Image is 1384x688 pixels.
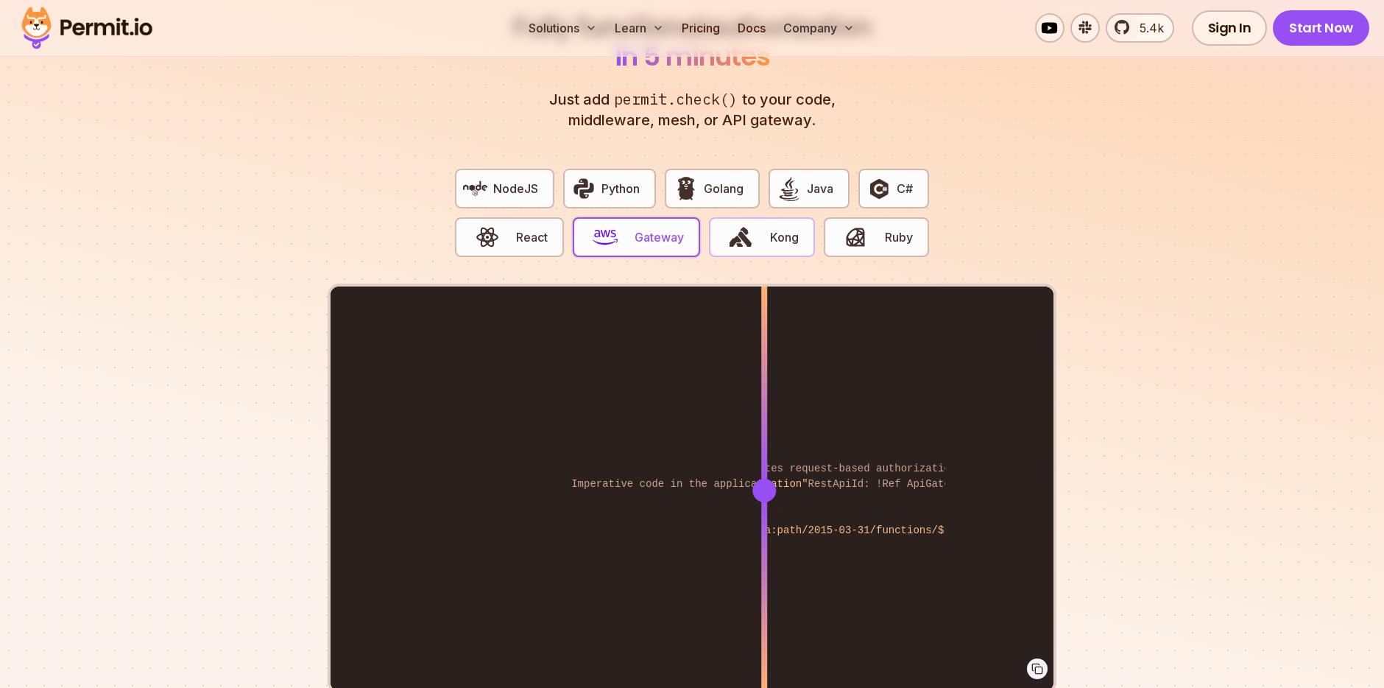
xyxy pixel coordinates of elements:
[770,228,799,246] span: Kong
[674,176,699,201] img: Golang
[777,13,861,43] button: Company
[463,176,488,201] img: NodeJS
[676,13,726,43] a: Pricing
[601,180,640,197] span: Python
[1131,19,1164,37] span: 5.4k
[593,225,618,250] img: Gateway
[732,13,772,43] a: Docs
[610,89,742,110] span: permit.check()
[561,465,823,504] code: Imperative code in the application code
[523,13,603,43] button: Solutions
[777,176,802,201] img: Java
[704,180,744,197] span: Golang
[885,228,913,246] span: Ruby
[866,176,892,201] img: C#
[516,228,548,246] span: React
[1106,13,1174,43] a: 5.4k
[728,225,753,250] img: Kong
[15,3,159,53] img: Permit logo
[518,524,1143,536] span: "arn:aws:apigateway:${AWS::Region}:lambda:path/2015-03-31/functions/${LambdaFunctionArn}/invocati...
[509,13,875,71] h2: authorization
[475,225,500,250] img: React
[843,225,868,250] img: Ruby
[609,13,670,43] button: Learn
[533,89,851,130] p: Just add to your code, middleware, mesh, or API gateway.
[1273,10,1369,46] a: Start Now
[493,180,538,197] span: NodeJS
[635,228,684,246] span: Gateway
[1192,10,1268,46] a: Sign In
[615,38,770,75] span: in 5 minutes
[807,180,833,197] span: Java
[897,180,913,197] span: C#
[571,176,596,201] img: Python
